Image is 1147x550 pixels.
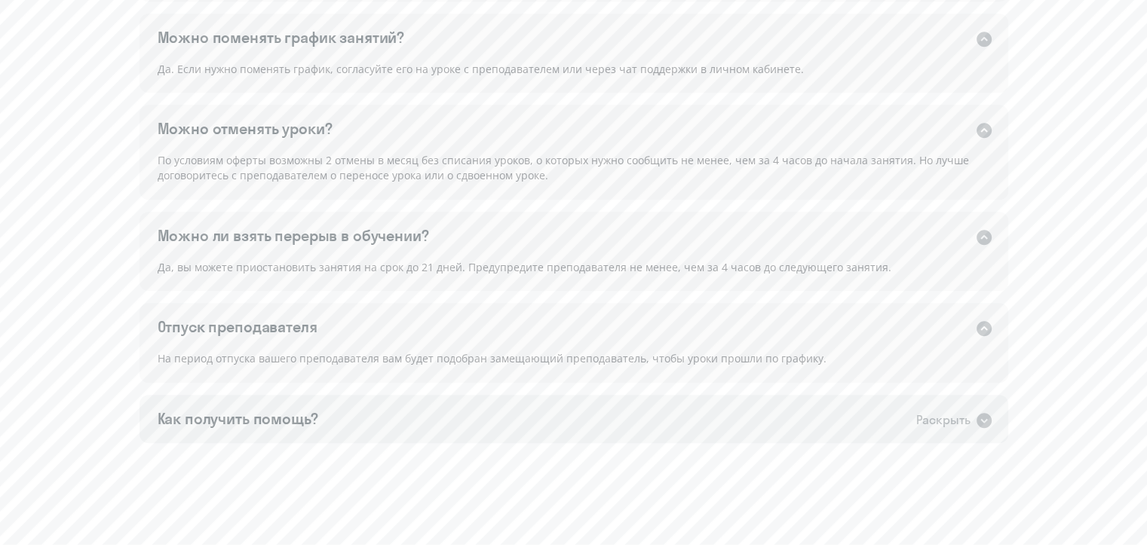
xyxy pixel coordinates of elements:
[158,408,318,429] div: Как получить помощь?
[140,258,1008,292] div: Да, вы можете приостановить занятия на срок до 21 дней. Предупредите преподавателя не менее, чем ...
[158,118,333,139] div: Можно отменять уроки?
[140,60,1008,93] div: Да. Если нужно поменять график, согласуйте его на уроке с преподавателем или через чат поддержки ...
[158,316,317,338] div: Отпуск преподавателя
[140,350,1008,383] div: На период отпуска вашего преподавателя вам будет подобран замещающий преподаватель, чтобы уроки п...
[158,27,405,48] div: Можно поменять график занятий?
[916,411,971,429] div: Раскрыть
[158,225,429,246] div: Можно ли взять перерыв в обучении?
[140,151,1008,199] div: По условиям оферты возможны 2 отмены в месяц без списания уроков, о которых нужно сообщить не мен...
